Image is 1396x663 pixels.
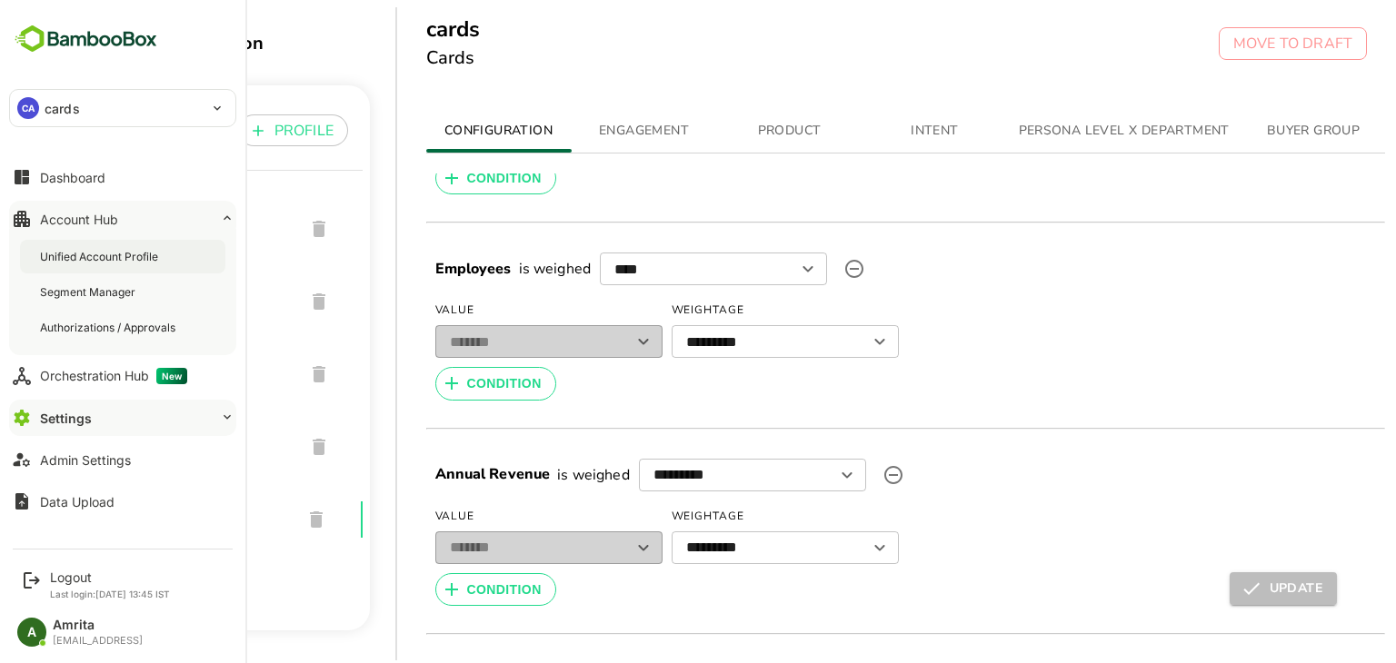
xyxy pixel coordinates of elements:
[50,589,170,599] p: Last login: [DATE] 13:45 IST
[40,249,162,264] div: Unified Account Profile
[494,464,566,486] p: is weighed
[404,372,478,395] span: CONDITION
[363,15,416,44] h5: cards
[404,167,478,190] span: CONDITION
[17,97,39,119] div: CA
[404,579,478,601] span: CONDITION
[40,368,187,384] div: Orchestration Hub
[732,256,757,282] button: Open
[40,452,131,468] div: Admin Settings
[40,320,179,335] div: Authorizations / Approvals
[771,462,796,488] button: Open
[174,114,284,146] button: PROFILE
[372,258,448,282] h6: Employees
[9,441,236,478] button: Admin Settings
[363,44,416,73] h6: Cards
[40,170,105,185] div: Dashboard
[22,363,226,385] span: corebanking
[50,569,170,585] div: Logout
[22,509,224,530] span: cards
[53,635,143,647] div: [EMAIL_ADDRESS]
[9,201,236,237] button: Account Hub
[1166,572,1273,605] button: UPDATE
[22,31,306,55] div: Profile Configuration
[810,120,933,143] span: INTENT
[608,502,835,531] span: Weightage
[372,463,487,487] h6: Annual Revenue
[372,573,493,607] button: CONDITION
[9,358,236,394] button: Orchestration HubNew
[664,120,788,143] span: PRODUCT
[211,120,270,142] p: PROFILE
[7,265,299,338] div: dep
[9,483,236,520] button: Data Upload
[9,400,236,436] button: Settings
[372,296,599,325] span: Value
[7,411,299,483] div: treasury
[374,120,497,143] span: CONFIGURATION
[812,457,848,493] label: upload picture
[803,535,829,560] button: Open
[1155,27,1303,60] button: MOVE TO DRAFT
[9,159,236,195] button: Dashboard
[773,251,809,287] label: upload picture
[519,120,643,143] span: ENGAGEMENT
[803,329,829,354] button: Open
[40,212,118,227] div: Account Hub
[1170,33,1289,54] p: MOVE TO DRAFT
[10,90,235,126] div: CAcards
[372,367,493,401] button: CONDITION
[608,296,835,325] span: Weightage
[7,193,299,265] div: lending
[372,162,493,195] button: CONDITION
[40,411,92,426] div: Settings
[45,99,80,118] p: cards
[17,618,46,647] div: A
[455,258,528,280] p: is weighed
[372,502,599,531] span: Value
[22,291,226,312] span: dep
[955,120,1166,143] span: PERSONA LEVEL X DEPARTMENT
[22,436,226,458] span: treasury
[40,284,139,300] div: Segment Manager
[363,109,1322,153] div: simple tabs
[1188,120,1311,143] span: BUYER GROUP
[9,22,163,56] img: BambooboxFullLogoMark.5f36c76dfaba33ec1ec1367b70bb1252.svg
[53,618,143,633] div: Amrita
[7,483,299,556] div: cards
[22,119,81,141] p: PROFILE
[7,338,299,411] div: corebanking
[40,494,115,510] div: Data Upload
[22,218,226,240] span: lending
[156,368,187,384] span: New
